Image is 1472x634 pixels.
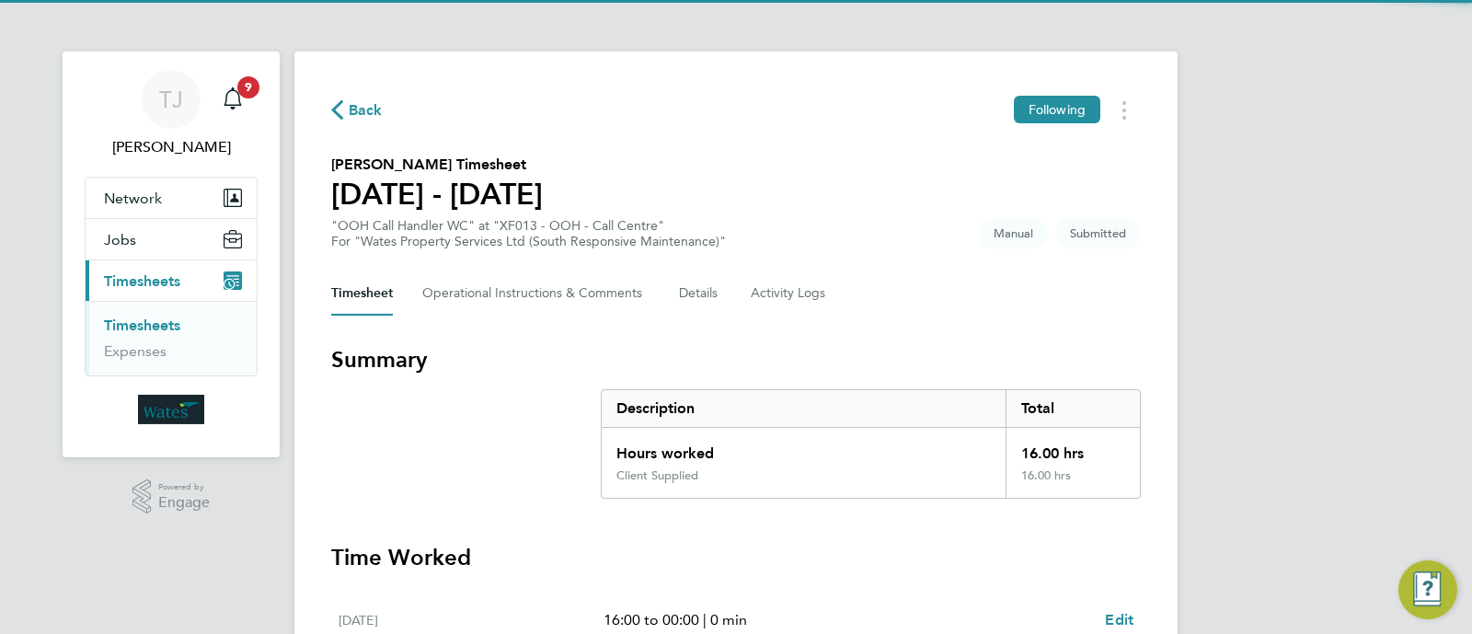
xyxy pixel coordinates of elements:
div: Description [602,390,1006,427]
span: Back [349,99,383,121]
div: Timesheets [86,301,257,375]
span: This timesheet is Submitted. [1055,218,1141,248]
button: Operational Instructions & Comments [422,271,650,316]
span: Network [104,190,162,207]
button: Timesheets [86,260,257,301]
button: Timesheets Menu [1108,96,1141,124]
span: Timesheets [104,272,180,290]
span: Following [1029,101,1086,118]
span: Edit [1105,611,1133,628]
span: 16:00 to 00:00 [604,611,699,628]
span: | [703,611,707,628]
div: Hours worked [602,428,1006,468]
button: Activity Logs [751,271,828,316]
div: Client Supplied [616,468,698,483]
h3: Time Worked [331,543,1141,572]
h3: Summary [331,345,1141,375]
div: Summary [601,389,1141,499]
button: Details [679,271,721,316]
img: wates-logo-retina.png [138,395,204,424]
span: TJ [159,87,183,111]
div: "OOH Call Handler WC" at "XF013 - OOH - Call Centre" [331,218,726,249]
h2: [PERSON_NAME] Timesheet [331,154,543,176]
a: Timesheets [104,317,180,334]
a: 9 [214,70,251,129]
div: For "Wates Property Services Ltd (South Responsive Maintenance)" [331,234,726,249]
button: Engage Resource Center [1398,560,1457,619]
a: Edit [1105,609,1133,631]
button: Following [1014,96,1100,123]
a: TJ[PERSON_NAME] [85,70,258,158]
div: 16.00 hrs [1006,428,1140,468]
a: Expenses [104,342,167,360]
span: Tasrin Jahan [85,136,258,158]
button: Back [331,98,383,121]
div: 16.00 hrs [1006,468,1140,498]
span: 9 [237,76,259,98]
button: Network [86,178,257,218]
span: This timesheet was manually created. [979,218,1048,248]
span: 0 min [710,611,747,628]
nav: Main navigation [63,52,280,457]
button: Jobs [86,219,257,259]
span: Powered by [158,479,210,495]
div: Total [1006,390,1140,427]
span: Jobs [104,231,136,248]
span: Engage [158,495,210,511]
button: Timesheet [331,271,393,316]
a: Go to home page [85,395,258,424]
a: Powered byEngage [132,479,211,514]
h1: [DATE] - [DATE] [331,176,543,213]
